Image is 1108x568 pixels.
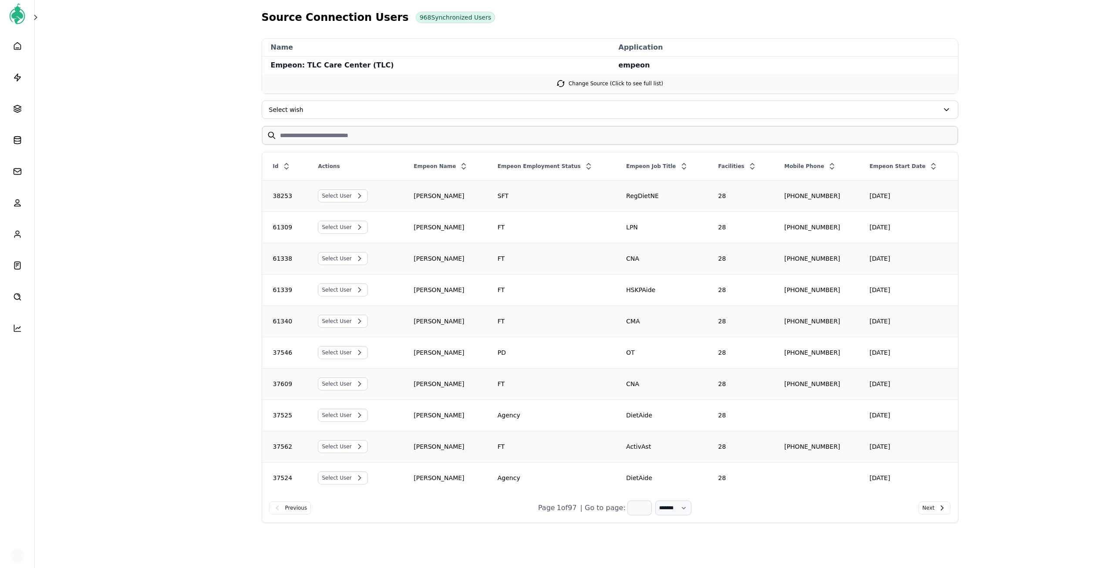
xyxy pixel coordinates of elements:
button: Select User [318,189,367,202]
span: [DATE] [869,286,946,294]
div: OT [616,348,707,357]
div: PD [487,348,615,357]
span: Select User [322,317,351,326]
span: [DATE] [869,474,946,482]
div: 61339 [263,286,307,294]
div: 61340 [263,317,307,326]
div: 37609 [263,380,307,388]
div: [PERSON_NAME] [403,317,486,326]
span: [DATE] [869,380,946,388]
button: Select User [318,471,367,484]
span: Select User [322,411,351,420]
div: 38253 [263,192,307,200]
div: 28 [708,411,773,420]
div: DietAide [616,474,707,482]
div: FT [487,254,615,263]
div: 28 [708,442,773,451]
span: Select User [322,474,351,482]
div: [PERSON_NAME] [403,474,486,482]
button: Select wish [262,101,958,119]
div: Empeon Job Title [616,158,707,174]
div: 61309 [263,223,307,232]
div: FT [487,223,615,232]
div: Agency [487,411,615,420]
div: Empeon Start Date [859,158,957,174]
div: [PHONE_NUMBER] [774,380,858,388]
button: Select User [318,409,367,422]
div: LPN [616,223,707,232]
button: Select User [318,377,367,390]
span: Select User [322,348,351,357]
span: [DATE] [869,223,946,232]
div: [PHONE_NUMBER] [774,192,858,200]
div: CNA [616,254,707,263]
button: Select User [318,252,367,265]
div: [PHONE_NUMBER] [774,317,858,326]
span: [DATE] [869,317,946,326]
div: HSKPAide [616,286,707,294]
div: DietAide [616,411,707,420]
div: 37546 [263,348,307,357]
span: Select User [322,380,351,388]
div: 37562 [263,442,307,451]
div: Actions [307,159,402,173]
div: 37525 [263,411,307,420]
button: Select User [318,283,367,296]
span: [DATE] [869,254,946,263]
div: Facilities [708,158,773,174]
div: FT [487,317,615,326]
button: Previous [269,501,311,514]
span: Select User [322,442,351,451]
button: Select User [318,221,367,234]
div: Id [263,158,307,174]
button: Next [919,501,951,514]
span: Select User [322,286,351,294]
div: 28 [708,286,773,294]
div: FT [487,286,615,294]
div: Agency [487,474,615,482]
div: [PERSON_NAME] [403,442,486,451]
div: [PHONE_NUMBER] [774,348,858,357]
span: [DATE] [869,192,946,200]
div: Empeon Name [403,158,486,174]
div: Empeon Employment Status [487,158,615,174]
span: Previous [285,504,307,512]
div: RegDietNE [616,192,707,200]
div: 28 [708,223,773,232]
span: Empeon: TLC Care Center (TLC) [262,57,610,74]
div: [PERSON_NAME] [403,254,486,263]
img: AccessGenie Logo [7,3,28,24]
div: [PHONE_NUMBER] [774,286,858,294]
div: [PERSON_NAME] [403,411,486,420]
div: FT [487,380,615,388]
div: Page [538,503,555,513]
span: 968 Synchronized Users [420,13,492,22]
div: 61338 [263,254,307,263]
button: Select User [318,440,367,453]
div: [PHONE_NUMBER] [774,223,858,232]
div: 37524 [263,474,307,482]
div: 28 [708,348,773,357]
div: ActivAst [616,442,707,451]
span: [DATE] [869,411,946,420]
div: 28 [708,317,773,326]
div: [PERSON_NAME] [403,380,486,388]
div: CMA [616,317,707,326]
div: SFT [487,192,615,200]
strong: name [262,39,610,57]
span: Select User [322,254,351,263]
a: Change Source (Click to see full list) [262,74,958,93]
div: [PERSON_NAME] [403,223,486,232]
div: [PHONE_NUMBER] [774,254,858,263]
div: [PERSON_NAME] [403,348,486,357]
span: [DATE] [869,348,946,357]
div: 28 [708,254,773,263]
div: 28 [708,192,773,200]
button: Select User [318,315,367,328]
p: | Go to page: [580,503,626,513]
div: 28 [708,474,773,482]
div: [PHONE_NUMBER] [774,442,858,451]
div: 28 [708,380,773,388]
strong: application [610,39,958,57]
span: [DATE] [869,442,946,451]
